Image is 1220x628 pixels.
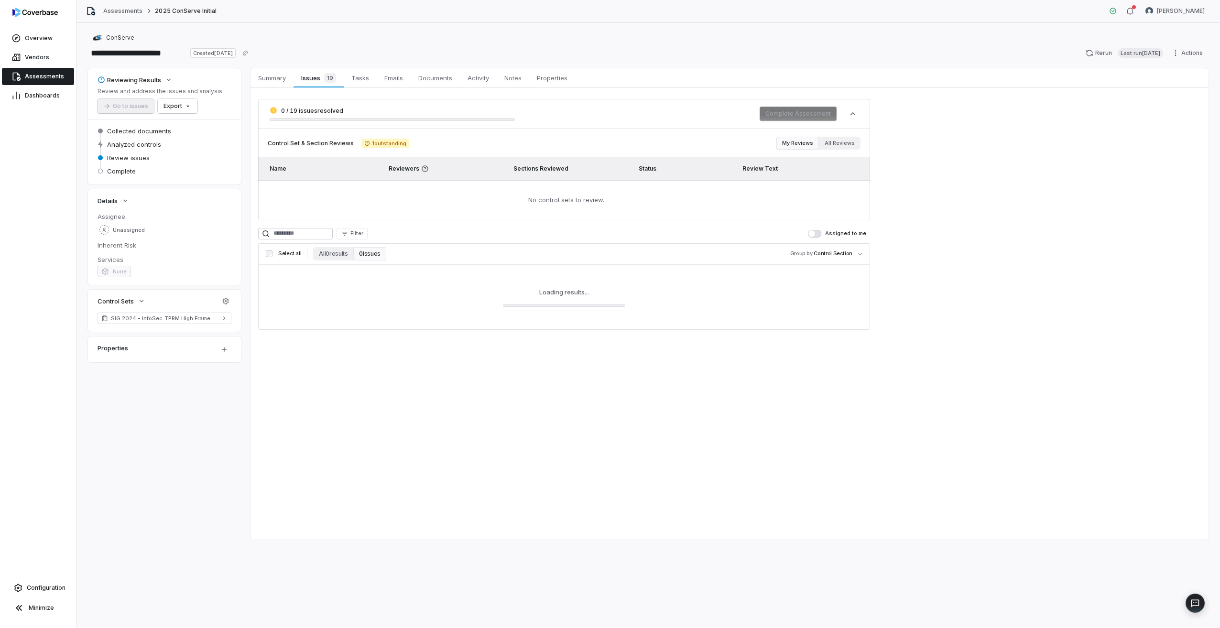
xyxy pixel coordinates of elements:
[513,165,568,172] span: Sections Reviewed
[2,49,74,66] a: Vendors
[337,228,368,239] button: Filter
[414,72,456,84] span: Documents
[297,71,339,85] span: Issues
[281,107,343,114] span: 0 / 19 issues resolved
[98,87,222,95] p: Review and address the issues and analysis
[190,48,235,58] span: Created [DATE]
[324,73,336,83] span: 19
[4,579,72,596] a: Configuration
[106,34,134,42] span: ConServe
[268,140,354,147] span: Control Set & Section Reviews
[389,165,502,173] span: Reviewers
[533,72,571,84] span: Properties
[776,137,819,150] button: My Reviews
[25,54,49,61] span: Vendors
[90,29,137,46] button: https://conserve-arm.com/ConServe
[98,241,231,249] dt: Inherent Risk
[98,196,118,205] span: Details
[107,127,171,135] span: Collected documents
[808,230,866,238] label: Assigned to me
[4,598,72,617] button: Minimize
[29,604,54,612] span: Minimize
[361,139,409,148] span: 1 outstanding
[98,255,231,264] dt: Services
[98,313,231,324] a: SIG 2024 - InfoSec TPRM High Framework
[2,87,74,104] a: Dashboards
[27,584,65,592] span: Configuration
[808,230,821,238] button: Assigned to me
[381,72,407,84] span: Emails
[348,72,373,84] span: Tasks
[819,137,861,150] button: All Reviews
[98,212,231,221] dt: Assignee
[790,250,813,257] span: Group by
[25,73,64,80] span: Assessments
[95,71,175,88] button: Reviewing Results
[107,140,161,149] span: Analyzed controls
[98,297,134,305] span: Control Sets
[278,250,301,257] span: Select all
[1118,48,1163,58] span: Last run [DATE]
[95,292,148,310] button: Control Sets
[107,167,136,175] span: Complete
[103,7,142,15] a: Assessments
[95,192,132,209] button: Details
[1080,46,1169,60] button: RerunLast run[DATE]
[539,288,589,296] div: Loading results...
[501,72,525,84] span: Notes
[254,72,290,84] span: Summary
[742,165,778,172] span: Review Text
[25,34,53,42] span: Overview
[2,68,74,85] a: Assessments
[776,137,861,150] div: Review filter
[2,30,74,47] a: Overview
[158,99,197,113] button: Export
[353,247,386,260] button: 0 issues
[270,165,286,172] span: Name
[350,230,363,237] span: Filter
[266,250,272,257] input: Select all
[1140,4,1210,18] button: Travis Helton avatar[PERSON_NAME]
[464,72,493,84] span: Activity
[111,314,218,322] span: SIG 2024 - InfoSec TPRM High Framework
[25,92,60,99] span: Dashboards
[639,165,656,172] span: Status
[258,180,870,220] td: No control sets to review.
[155,7,217,15] span: 2025 ConServe Initial
[107,153,150,162] span: Review issues
[313,247,353,260] button: All 0 results
[1157,7,1205,15] span: [PERSON_NAME]
[1169,46,1209,60] button: Actions
[12,8,58,17] img: logo-D7KZi-bG.svg
[237,44,254,62] button: Copy link
[98,76,161,84] div: Reviewing Results
[113,227,145,234] span: Unassigned
[1145,7,1153,15] img: Travis Helton avatar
